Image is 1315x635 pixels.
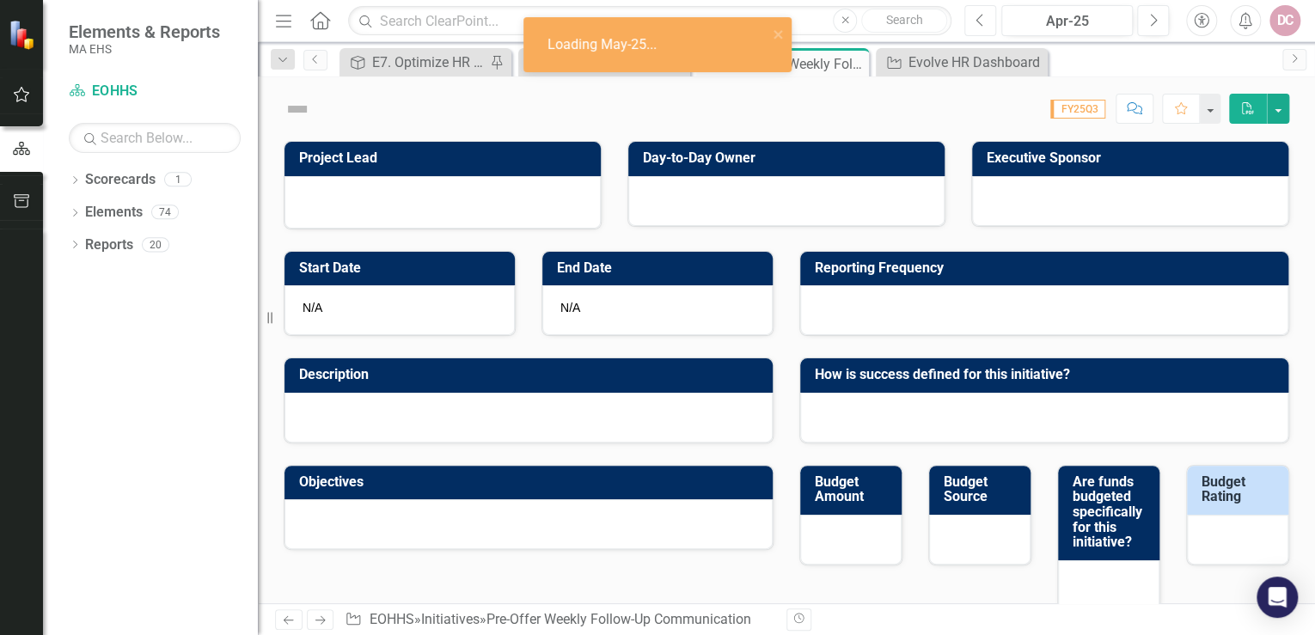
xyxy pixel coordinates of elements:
[299,367,764,382] h3: Description
[372,52,486,73] div: E7. Optimize HR services
[69,42,220,56] small: MA EHS
[85,203,143,223] a: Elements
[1073,474,1151,550] h3: Are funds budgeted specifically for this initiative?
[348,6,951,36] input: Search ClearPoint...
[370,611,414,627] a: EOHHS
[880,52,1043,73] a: Evolve HR Dashboard
[486,611,751,627] div: Pre-Offer Weekly Follow-Up Communication
[345,610,773,630] div: » »
[164,173,192,187] div: 1
[908,52,1043,73] div: Evolve HR Dashboard
[284,285,515,335] div: N/A
[299,150,592,166] h3: Project Lead
[1001,5,1133,36] button: Apr-25
[69,123,241,153] input: Search Below...
[1269,5,1300,36] button: DC
[815,260,1280,276] h3: Reporting Frequency
[69,21,220,42] span: Elements & Reports
[1050,100,1105,119] span: FY25Q3
[542,285,773,335] div: N/A
[557,260,764,276] h3: End Date
[421,611,480,627] a: Initiatives
[1257,577,1298,618] div: Open Intercom Messenger
[1007,11,1127,32] div: Apr-25
[643,150,936,166] h3: Day-to-Day Owner
[1202,474,1280,504] h3: Budget Rating
[142,237,169,252] div: 20
[886,13,923,27] span: Search
[944,474,1022,504] h3: Budget Source
[815,367,1280,382] h3: How is success defined for this initiative?
[815,474,893,504] h3: Budget Amount
[9,19,39,49] img: ClearPoint Strategy
[69,82,241,101] a: EOHHS
[299,474,764,490] h3: Objectives
[85,170,156,190] a: Scorecards
[151,205,179,220] div: 74
[344,52,486,73] a: E7. Optimize HR services
[861,9,947,33] button: Search
[547,35,661,55] div: Loading May-25...
[299,260,506,276] h3: Start Date
[773,24,785,44] button: close
[987,150,1280,166] h3: Executive Sponsor
[284,95,311,123] img: Not Defined
[730,53,865,75] div: Pre-Offer Weekly Follow-Up Communication
[85,235,133,255] a: Reports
